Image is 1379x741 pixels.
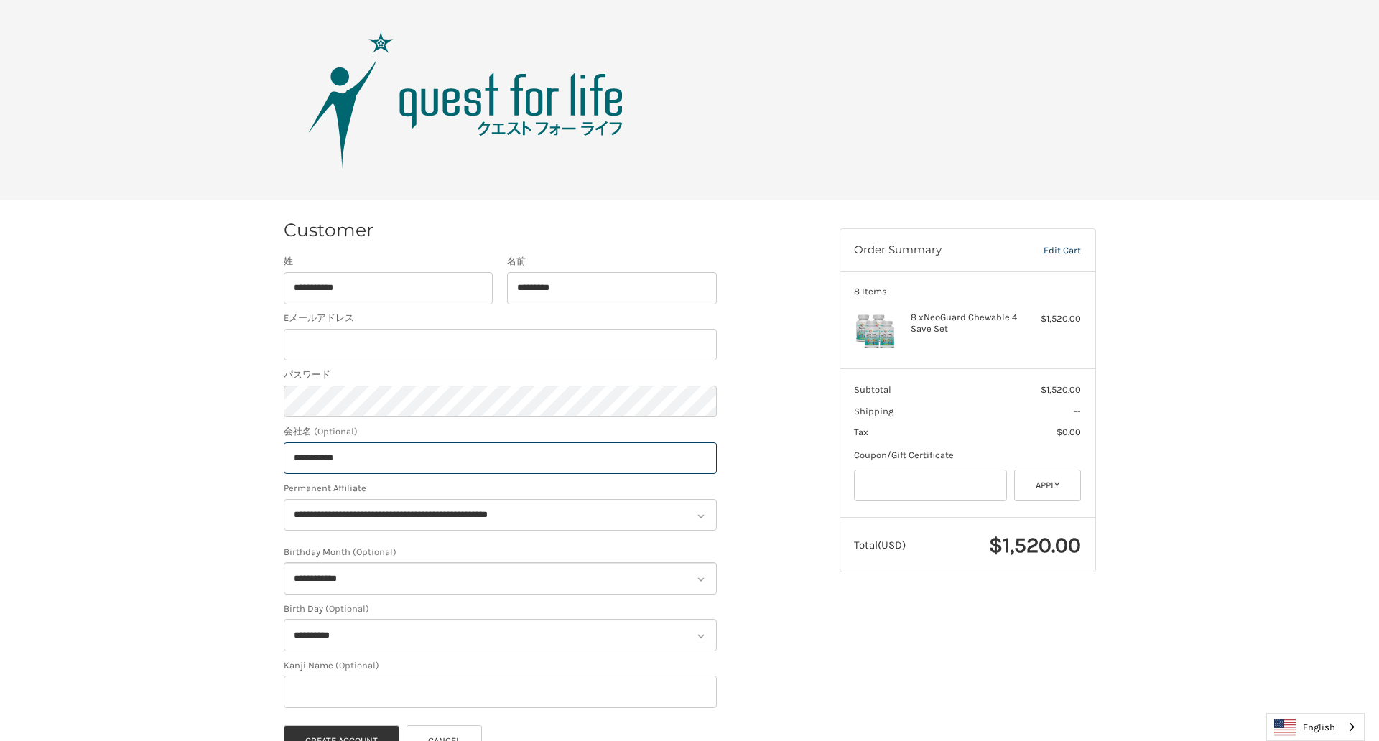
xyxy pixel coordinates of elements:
label: Birthday Month [284,545,717,559]
label: パスワード [284,368,717,382]
label: Kanji Name [284,658,717,673]
small: (Optional) [353,546,396,557]
span: Tax [854,427,868,437]
small: (Optional) [335,660,379,671]
small: (Optional) [314,426,358,437]
div: Coupon/Gift Certificate [854,448,1081,462]
span: $1,520.00 [989,532,1081,558]
span: $0.00 [1057,427,1081,437]
span: Shipping [854,406,893,416]
input: Gift Certificate or Coupon Code [854,470,1007,502]
img: Quest Group [287,28,646,172]
span: $1,520.00 [1041,384,1081,395]
h3: Order Summary [854,243,1013,258]
button: Apply [1014,470,1082,502]
span: Subtotal [854,384,891,395]
span: Total (USD) [854,539,906,551]
label: Birth Day [284,602,717,616]
small: (Optional) [325,603,369,614]
label: Permanent Affiliate [284,481,717,495]
label: 会社名 [284,424,717,439]
h4: 8 x NeoGuard Chewable 4 Save Set [911,312,1021,335]
a: Edit Cart [1013,243,1081,258]
label: 姓 [284,254,493,269]
label: Eメールアドレス [284,311,717,325]
h2: Customer [284,219,373,241]
span: -- [1074,406,1081,416]
h3: 8 Items [854,286,1081,297]
label: 名前 [507,254,717,269]
div: $1,520.00 [1024,312,1081,326]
